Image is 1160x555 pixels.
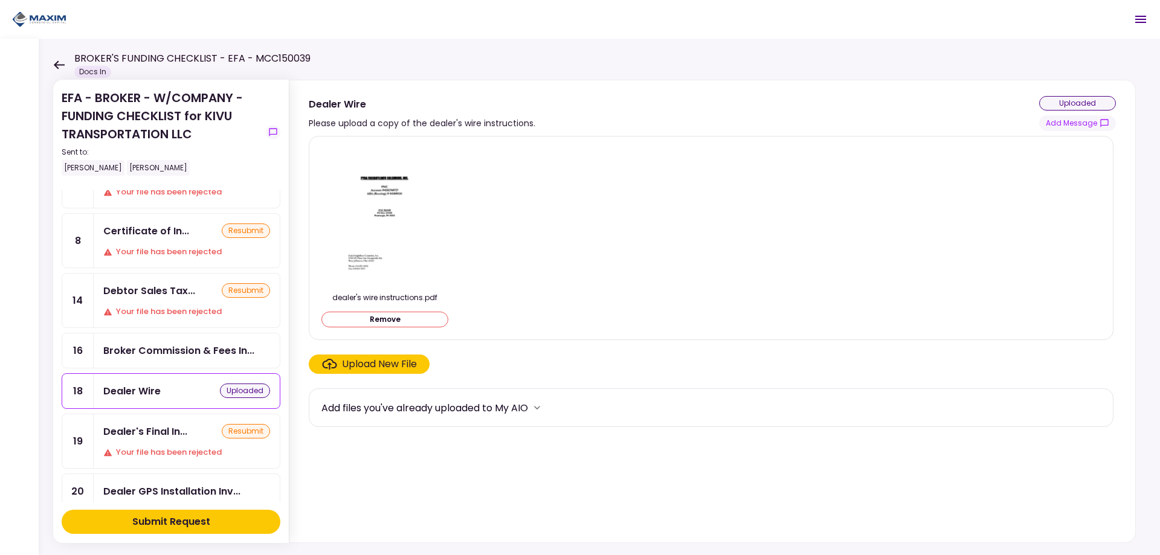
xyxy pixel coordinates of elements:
div: Certificate of Insurance [103,223,189,239]
div: uploaded [220,383,270,398]
h1: BROKER'S FUNDING CHECKLIST - EFA - MCC150039 [74,51,311,66]
div: dealer's wire instructions.pdf [321,292,448,303]
div: 16 [62,333,94,368]
div: Your file has been rejected [103,446,270,458]
a: 19Dealer's Final InvoiceresubmitYour file has been rejected [62,414,280,469]
button: Remove [321,312,448,327]
div: Sent to: [62,147,261,158]
a: 14Debtor Sales Tax TreatmentresubmitYour file has been rejected [62,273,280,328]
div: Dealer Wire [103,383,161,399]
div: 19 [62,414,94,468]
div: 14 [62,274,94,327]
div: Upload New File [342,357,417,371]
img: Partner icon [12,10,66,28]
button: show-messages [1039,115,1116,131]
a: 18Dealer Wireuploaded [62,373,280,409]
div: Dealer GPS Installation Invoice [103,484,240,499]
div: Your file has been rejected [103,306,270,318]
button: more [528,399,546,417]
div: 20 [62,474,94,508]
button: show-messages [266,125,280,140]
button: Submit Request [62,510,280,534]
a: 16Broker Commission & Fees Invoice [62,333,280,368]
div: [PERSON_NAME] [127,160,190,176]
div: resubmit [222,223,270,238]
div: EFA - BROKER - W/COMPANY - FUNDING CHECKLIST for KIVU TRANSPORTATION LLC [62,89,261,176]
div: Docs In [74,66,111,78]
div: Your file has been rejected [103,246,270,258]
div: Dealer's Final Invoice [103,424,187,439]
button: Open menu [1126,5,1155,34]
a: 8Certificate of InsuranceresubmitYour file has been rejected [62,213,280,268]
div: Please upload a copy of the dealer's wire instructions. [309,116,535,130]
div: 8 [62,214,94,268]
div: uploaded [1039,96,1116,111]
span: Click here to upload the required document [309,354,430,374]
div: [PERSON_NAME] [62,160,124,176]
div: 18 [62,374,94,408]
div: Your file has been rejected [103,186,270,198]
a: 20Dealer GPS Installation Invoice [62,473,280,509]
div: Dealer Wire [309,97,535,112]
div: resubmit [222,424,270,438]
div: Add files you've already uploaded to My AIO [321,400,528,415]
div: resubmit [222,283,270,298]
div: Dealer WirePlease upload a copy of the dealer's wire instructions.uploadedshow-messagesdealer's w... [289,80,1136,543]
div: Broker Commission & Fees Invoice [103,343,254,358]
div: Debtor Sales Tax Treatment [103,283,195,298]
div: Submit Request [132,515,210,529]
